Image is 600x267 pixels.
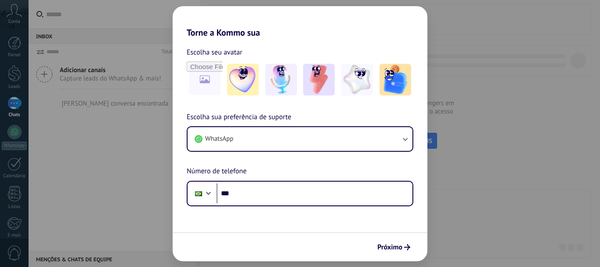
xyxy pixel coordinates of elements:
h2: Torne a Kommo sua [173,6,427,38]
span: Escolha seu avatar [187,47,242,58]
span: Escolha sua preferência de suporte [187,112,291,123]
img: -4.jpeg [341,64,373,95]
button: Próximo [373,240,414,255]
span: Próximo [377,244,402,250]
img: -3.jpeg [303,64,335,95]
div: Brazil: + 55 [190,184,207,203]
img: -1.jpeg [227,64,259,95]
img: -2.jpeg [265,64,297,95]
span: Número de telefone [187,166,246,177]
span: WhatsApp [205,135,233,143]
img: -5.jpeg [380,64,411,95]
button: WhatsApp [188,127,412,151]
